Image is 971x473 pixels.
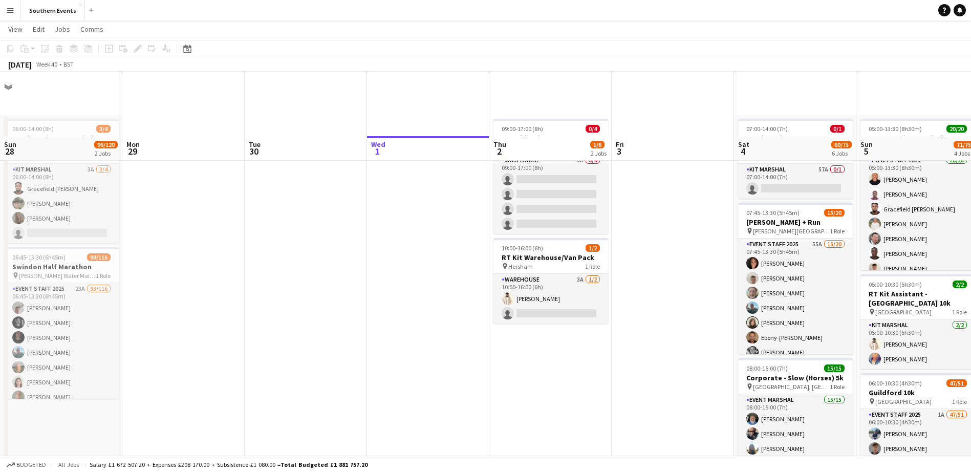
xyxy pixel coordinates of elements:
[12,125,54,133] span: 06:00-14:00 (8h)
[371,140,385,149] span: Wed
[4,119,119,243] app-job-card: 06:00-14:00 (8h)3/4RT Kit Assistant - Swindon Half Marathon [PERSON_NAME] Water Main Car Park1 Ro...
[16,461,46,468] span: Budgeted
[616,140,624,149] span: Fri
[832,149,851,157] div: 6 Jobs
[738,140,749,149] span: Sat
[586,244,600,252] span: 1/2
[493,238,608,324] app-job-card: 10:00-16:00 (6h)1/2RT Kit Warehouse/Van Pack Hersham1 RoleWarehouse3A1/210:00-16:00 (6h)[PERSON_N...
[55,25,70,34] span: Jobs
[831,141,852,148] span: 60/75
[249,140,261,149] span: Tue
[614,145,624,157] span: 3
[493,155,608,234] app-card-role: Warehouse3A0/409:00-17:00 (8h)
[585,263,600,270] span: 1 Role
[860,140,873,149] span: Sun
[859,145,873,157] span: 5
[4,23,27,36] a: View
[4,134,119,152] h3: RT Kit Assistant - Swindon Half Marathon
[493,134,608,143] h3: Re-rebboning
[63,60,74,68] div: BST
[738,164,853,199] app-card-role: Kit Marshal57A0/107:00-14:00 (7h)
[29,23,49,36] a: Edit
[830,383,845,391] span: 1 Role
[21,1,85,20] button: Southern Events
[4,262,119,271] h3: Swindon Half Marathon
[492,145,506,157] span: 2
[824,209,845,217] span: 15/20
[946,125,967,133] span: 20/20
[493,253,608,262] h3: RT Kit Warehouse/Van Pack
[875,308,932,316] span: [GEOGRAPHIC_DATA]
[96,272,111,279] span: 1 Role
[738,134,853,152] h3: RT Kit Assistant - [PERSON_NAME] 5k, 10k & HM
[590,141,605,148] span: 1/6
[869,281,922,288] span: 05:00-10:30 (5h30m)
[738,373,853,382] h3: Corporate - Slow (Horses) 5k
[946,379,967,387] span: 47/51
[753,383,830,391] span: [GEOGRAPHIC_DATA], [GEOGRAPHIC_DATA]
[56,461,81,468] span: All jobs
[370,145,385,157] span: 1
[746,209,800,217] span: 07:45-13:30 (5h45m)
[5,459,48,470] button: Budgeted
[95,149,117,157] div: 2 Jobs
[4,164,119,243] app-card-role: Kit Marshal3A3/406:00-14:00 (8h)Gracefield [PERSON_NAME][PERSON_NAME][PERSON_NAME]
[753,227,830,235] span: [PERSON_NAME][GEOGRAPHIC_DATA], [GEOGRAPHIC_DATA], [GEOGRAPHIC_DATA]
[502,125,543,133] span: 09:00-17:00 (8h)
[4,247,119,399] app-job-card: 06:45-13:30 (6h45m)93/116Swindon Half Marathon [PERSON_NAME] Water Main Car Park1 RoleEvent Staff...
[125,145,140,157] span: 29
[869,379,922,387] span: 06:00-10:30 (4h30m)
[953,281,967,288] span: 2/2
[94,141,118,148] span: 96/120
[586,125,600,133] span: 0/4
[738,203,853,354] app-job-card: 07:45-13:30 (5h45m)15/20[PERSON_NAME] + Run [PERSON_NAME][GEOGRAPHIC_DATA], [GEOGRAPHIC_DATA], [G...
[508,263,533,270] span: Hersham
[502,244,543,252] span: 10:00-16:00 (6h)
[87,253,111,261] span: 93/116
[247,145,261,157] span: 30
[493,140,506,149] span: Thu
[830,227,845,235] span: 1 Role
[126,140,140,149] span: Mon
[952,398,967,405] span: 1 Role
[737,145,749,157] span: 4
[12,253,66,261] span: 06:45-13:30 (6h45m)
[746,364,788,372] span: 08:00-15:00 (7h)
[8,25,23,34] span: View
[51,23,74,36] a: Jobs
[591,149,607,157] div: 2 Jobs
[33,25,45,34] span: Edit
[824,364,845,372] span: 15/15
[493,274,608,324] app-card-role: Warehouse3A1/210:00-16:00 (6h)[PERSON_NAME]
[875,398,932,405] span: [GEOGRAPHIC_DATA]
[738,119,853,199] app-job-card: 07:00-14:00 (7h)0/1RT Kit Assistant - [PERSON_NAME] 5k, 10k & HM [PERSON_NAME] 5k, 10k & HM1 Role...
[3,145,16,157] span: 28
[90,461,368,468] div: Salary £1 672 507.20 + Expenses £208 170.00 + Subsistence £1 080.00 =
[280,461,368,468] span: Total Budgeted £1 881 757.20
[4,140,16,149] span: Sun
[869,125,922,133] span: 05:00-13:30 (8h30m)
[34,60,59,68] span: Week 40
[493,119,608,234] app-job-card: 09:00-17:00 (8h)0/4Re-rebboning Hersham1 RoleWarehouse3A0/409:00-17:00 (8h)
[96,125,111,133] span: 3/4
[19,272,96,279] span: [PERSON_NAME] Water Main Car Park
[952,308,967,316] span: 1 Role
[76,23,107,36] a: Comms
[746,125,788,133] span: 07:00-14:00 (7h)
[830,125,845,133] span: 0/1
[80,25,103,34] span: Comms
[8,59,32,70] div: [DATE]
[738,218,853,227] h3: [PERSON_NAME] + Run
